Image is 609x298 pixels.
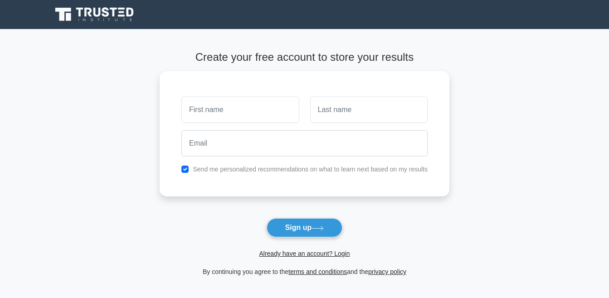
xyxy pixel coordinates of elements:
[154,266,455,277] div: By continuing you agree to the and the
[181,130,428,156] input: Email
[259,250,350,257] a: Already have an account? Login
[160,51,449,64] h4: Create your free account to store your results
[310,97,428,123] input: Last name
[193,166,428,173] label: Send me personalized recommendations on what to learn next based on my results
[368,268,406,275] a: privacy policy
[267,218,343,237] button: Sign up
[288,268,347,275] a: terms and conditions
[181,97,299,123] input: First name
